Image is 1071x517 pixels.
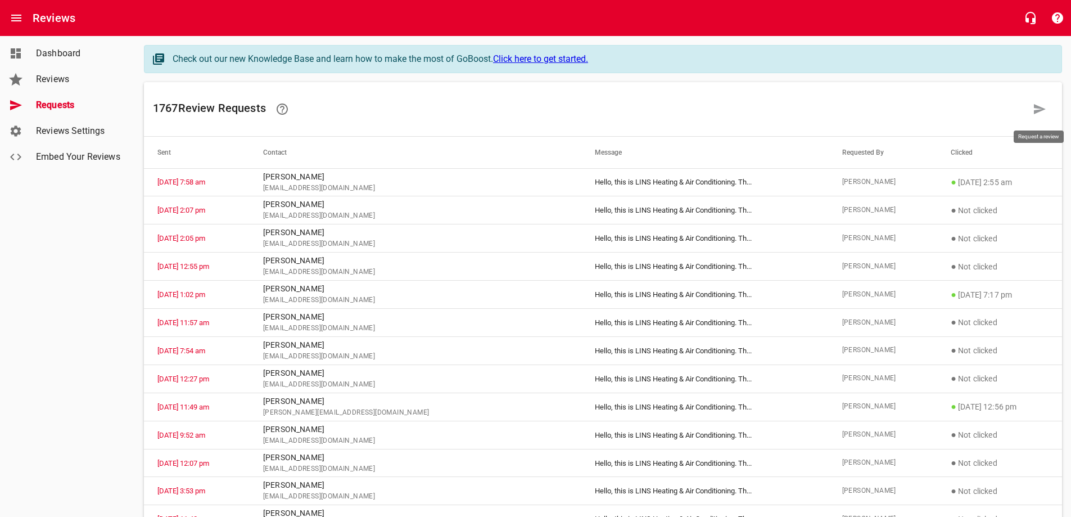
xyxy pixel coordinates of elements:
a: [DATE] 7:58 am [157,178,205,186]
p: [PERSON_NAME] [263,255,568,267]
th: Clicked [937,137,1062,168]
span: [EMAIL_ADDRESS][DOMAIN_NAME] [263,295,568,306]
span: [EMAIL_ADDRESS][DOMAIN_NAME] [263,491,568,502]
span: [EMAIL_ADDRESS][DOMAIN_NAME] [263,210,568,222]
h6: 1767 Review Request s [153,96,1026,123]
span: Reviews [36,73,121,86]
th: Contact [250,137,581,168]
a: [DATE] 12:07 pm [157,459,209,467]
span: ● [951,457,956,468]
p: Not clicked [951,344,1049,357]
span: [EMAIL_ADDRESS][DOMAIN_NAME] [263,183,568,194]
span: [PERSON_NAME] [842,457,924,469]
span: [EMAIL_ADDRESS][DOMAIN_NAME] [263,267,568,278]
span: ● [951,177,956,187]
p: [DATE] 2:55 am [951,176,1049,189]
p: Not clicked [951,484,1049,498]
span: Embed Your Reviews [36,150,121,164]
p: [PERSON_NAME] [263,339,568,351]
button: Open drawer [3,5,30,32]
span: ● [951,345,956,356]
span: Dashboard [36,47,121,60]
span: [EMAIL_ADDRESS][DOMAIN_NAME] [263,351,568,362]
a: [DATE] 9:52 am [157,431,205,439]
th: Requested By [829,137,938,168]
span: [PERSON_NAME] [842,317,924,329]
p: Not clicked [951,456,1049,470]
span: [PERSON_NAME] [842,261,924,272]
td: Hello, this is LINS Heating & Air Conditioning. Th ... [581,281,828,309]
p: Not clicked [951,232,1049,245]
td: Hello, this is LINS Heating & Air Conditioning. Th ... [581,196,828,224]
span: [EMAIL_ADDRESS][DOMAIN_NAME] [263,464,568,475]
p: [PERSON_NAME] [263,171,568,183]
span: [EMAIL_ADDRESS][DOMAIN_NAME] [263,435,568,447]
a: Learn how requesting reviews can improve your online presence [269,96,296,123]
span: [PERSON_NAME] [842,429,924,440]
p: Not clicked [951,204,1049,217]
span: [PERSON_NAME] [842,485,924,497]
a: [DATE] 1:02 pm [157,290,205,299]
p: Not clicked [951,372,1049,385]
p: [PERSON_NAME] [263,227,568,239]
th: Sent [144,137,250,168]
span: [PERSON_NAME][EMAIL_ADDRESS][DOMAIN_NAME] [263,407,568,419]
span: [PERSON_NAME] [842,289,924,300]
p: [PERSON_NAME] [263,424,568,435]
td: Hello, this is LINS Heating & Air Conditioning. Th ... [581,421,828,449]
button: Support Portal [1044,5,1071,32]
span: ● [951,205,956,215]
p: Not clicked [951,316,1049,329]
span: [PERSON_NAME] [842,233,924,244]
td: Hello, this is LINS Heating & Air Conditioning. Th ... [581,168,828,196]
p: [PERSON_NAME] [263,395,568,407]
a: Click here to get started. [493,53,588,64]
h6: Reviews [33,9,75,27]
td: Hello, this is LINS Heating & Air Conditioning. Th ... [581,477,828,505]
span: [EMAIL_ADDRESS][DOMAIN_NAME] [263,379,568,390]
a: [DATE] 2:07 pm [157,206,205,214]
p: [DATE] 7:17 pm [951,288,1049,302]
span: ● [951,373,956,384]
p: Not clicked [951,428,1049,442]
td: Hello, this is LINS Heating & Air Conditioning. Th ... [581,449,828,477]
td: Hello, this is LINS Heating & Air Conditioning. Th ... [581,253,828,281]
span: ● [951,485,956,496]
button: Live Chat [1017,5,1044,32]
p: Not clicked [951,260,1049,273]
span: [EMAIL_ADDRESS][DOMAIN_NAME] [263,323,568,334]
a: [DATE] 3:53 pm [157,487,205,495]
p: [PERSON_NAME] [263,311,568,323]
p: [PERSON_NAME] [263,283,568,295]
td: Hello, this is LINS Heating & Air Conditioning. Th ... [581,309,828,337]
span: [PERSON_NAME] [842,205,924,216]
span: ● [951,429,956,440]
span: ● [951,261,956,272]
div: Check out our new Knowledge Base and learn how to make the most of GoBoost. [173,52,1050,66]
span: [PERSON_NAME] [842,373,924,384]
span: [PERSON_NAME] [842,345,924,356]
a: [DATE] 2:05 pm [157,234,205,242]
td: Hello, this is LINS Heating & Air Conditioning. Th ... [581,224,828,253]
a: [DATE] 12:55 pm [157,262,209,271]
span: ● [951,289,956,300]
span: ● [951,317,956,327]
span: [PERSON_NAME] [842,401,924,412]
p: [DATE] 12:56 pm [951,400,1049,413]
span: ● [951,401,956,412]
p: [PERSON_NAME] [263,479,568,491]
span: Requests [36,98,121,112]
p: [PERSON_NAME] [263,367,568,379]
td: Hello, this is LINS Heating & Air Conditioning. Th ... [581,393,828,421]
a: [DATE] 7:54 am [157,347,205,355]
a: [DATE] 11:49 am [157,403,209,411]
a: [DATE] 12:27 pm [157,375,209,383]
td: Hello, this is LINS Heating & Air Conditioning. Th ... [581,336,828,365]
td: Hello, this is LINS Heating & Air Conditioning. Th ... [581,365,828,393]
span: [EMAIL_ADDRESS][DOMAIN_NAME] [263,239,568,250]
span: ● [951,233,956,244]
p: [PERSON_NAME] [263,199,568,210]
span: [PERSON_NAME] [842,177,924,188]
th: Message [581,137,828,168]
p: [PERSON_NAME] [263,452,568,464]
